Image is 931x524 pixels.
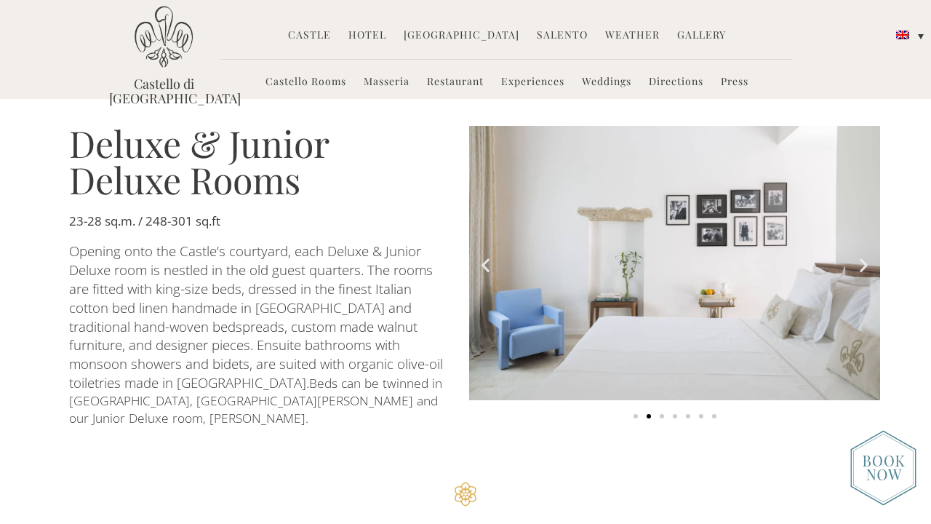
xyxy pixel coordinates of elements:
[469,126,880,426] div: Carousel | Horizontal scrolling: Arrow Left & Right
[647,414,651,418] span: Go to slide 2
[660,414,664,418] span: Go to slide 3
[850,430,916,506] img: new-booknow.png
[721,74,748,91] a: Press
[69,242,447,391] span: Opening onto the Castle’s courtyard, each Deluxe & Junior Deluxe room is nestled in the old guest...
[712,414,716,418] span: Go to slide 7
[896,31,909,39] img: English
[673,414,677,418] span: Go to slide 4
[855,256,873,274] div: Next slide
[686,414,690,418] span: Go to slide 5
[69,125,447,198] h3: Deluxe & Junior Deluxe Rooms
[677,28,726,44] a: Gallery
[605,28,660,44] a: Weather
[537,28,588,44] a: Salento
[582,74,631,91] a: Weddings
[69,213,220,229] b: 23-28 sq.m. / 248-301 sq.ft
[649,74,703,91] a: Directions
[364,74,409,91] a: Masseria
[348,28,386,44] a: Hotel
[427,74,484,91] a: Restaurant
[288,28,331,44] a: Castle
[69,374,446,426] span: Beds can be twinned in [GEOGRAPHIC_DATA], [GEOGRAPHIC_DATA][PERSON_NAME] and our Junior Deluxe ro...
[476,256,495,274] div: Previous slide
[135,6,193,68] img: Castello di Ugento
[501,74,564,91] a: Experiences
[699,414,703,418] span: Go to slide 6
[265,74,346,91] a: Castello Rooms
[634,414,638,418] span: Go to slide 1
[109,76,218,106] a: Castello di [GEOGRAPHIC_DATA]
[404,28,519,44] a: [GEOGRAPHIC_DATA]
